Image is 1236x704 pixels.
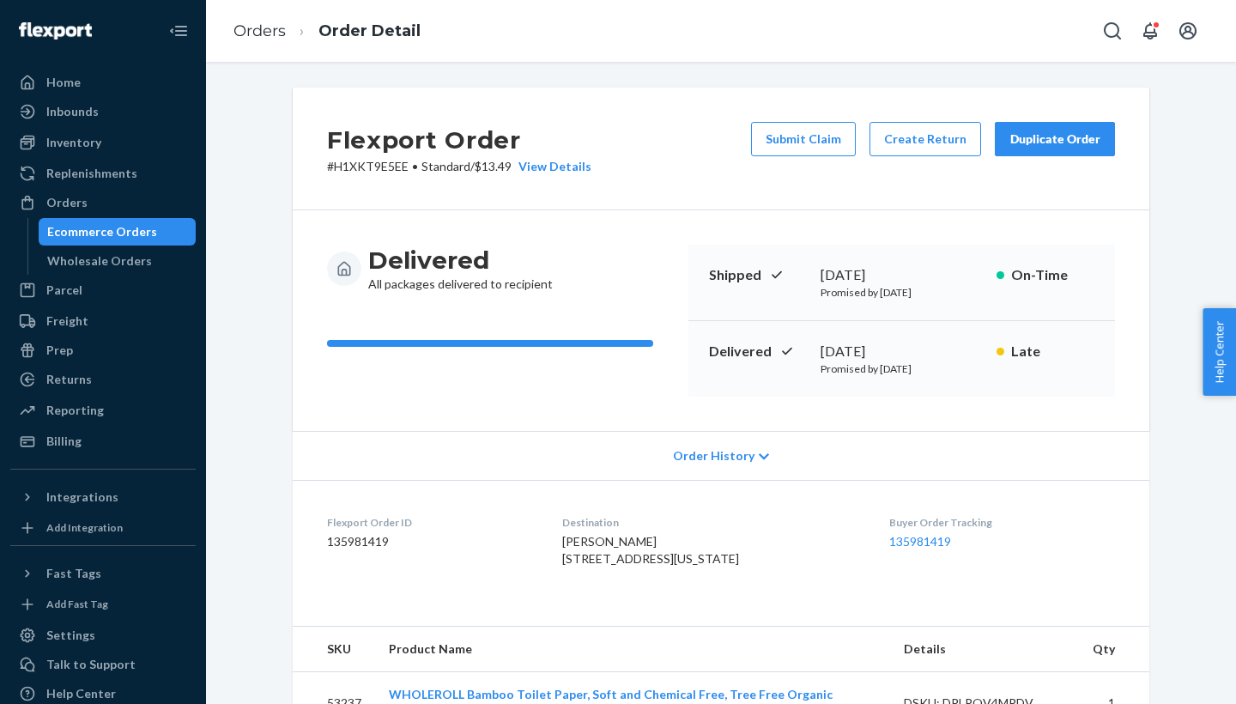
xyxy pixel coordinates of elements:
[46,134,101,151] div: Inventory
[10,307,196,335] a: Freight
[327,515,535,530] dt: Flexport Order ID
[10,366,196,393] a: Returns
[10,98,196,125] a: Inbounds
[1011,265,1094,285] p: On-Time
[10,483,196,511] button: Integrations
[46,656,136,673] div: Talk to Support
[293,627,375,672] th: SKU
[10,276,196,304] a: Parcel
[10,428,196,455] a: Billing
[220,6,434,57] ol: breadcrumbs
[46,165,137,182] div: Replenishments
[10,560,196,587] button: Fast Tags
[421,159,470,173] span: Standard
[327,122,591,158] h2: Flexport Order
[821,265,983,285] div: [DATE]
[10,622,196,649] a: Settings
[889,515,1115,530] dt: Buyer Order Tracking
[368,245,553,276] h3: Delivered
[10,337,196,364] a: Prep
[375,627,890,672] th: Product Name
[233,21,286,40] a: Orders
[10,651,196,678] a: Talk to Support
[751,122,856,156] button: Submit Claim
[889,534,951,549] a: 135981419
[10,397,196,424] a: Reporting
[327,533,535,550] dd: 135981419
[47,252,152,270] div: Wholesale Orders
[10,69,196,96] a: Home
[995,122,1115,156] button: Duplicate Order
[39,218,197,246] a: Ecommerce Orders
[1203,308,1236,396] button: Help Center
[821,285,983,300] p: Promised by [DATE]
[46,433,82,450] div: Billing
[46,489,118,506] div: Integrations
[368,245,553,293] div: All packages delivered to recipient
[46,565,101,582] div: Fast Tags
[1009,130,1100,148] div: Duplicate Order
[10,189,196,216] a: Orders
[562,515,862,530] dt: Destination
[161,14,196,48] button: Close Navigation
[46,74,81,91] div: Home
[512,158,591,175] button: View Details
[46,597,108,611] div: Add Fast Tag
[821,342,983,361] div: [DATE]
[46,520,123,535] div: Add Integration
[821,361,983,376] p: Promised by [DATE]
[1133,14,1167,48] button: Open notifications
[10,594,196,615] a: Add Fast Tag
[1171,14,1205,48] button: Open account menu
[46,685,116,702] div: Help Center
[46,103,99,120] div: Inbounds
[10,518,196,538] a: Add Integration
[10,129,196,156] a: Inventory
[47,223,157,240] div: Ecommerce Orders
[709,265,807,285] p: Shipped
[562,534,739,566] span: [PERSON_NAME] [STREET_ADDRESS][US_STATE]
[412,159,418,173] span: •
[46,282,82,299] div: Parcel
[46,194,88,211] div: Orders
[869,122,981,156] button: Create Return
[46,402,104,419] div: Reporting
[1011,342,1094,361] p: Late
[1095,14,1130,48] button: Open Search Box
[327,158,591,175] p: # H1XKT9E5EE / $13.49
[1079,627,1149,672] th: Qty
[673,447,754,464] span: Order History
[10,160,196,187] a: Replenishments
[318,21,421,40] a: Order Detail
[46,313,88,330] div: Freight
[709,342,807,361] p: Delivered
[19,22,92,39] img: Flexport logo
[890,627,1079,672] th: Details
[39,247,197,275] a: Wholesale Orders
[46,342,73,359] div: Prep
[46,627,95,644] div: Settings
[46,371,92,388] div: Returns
